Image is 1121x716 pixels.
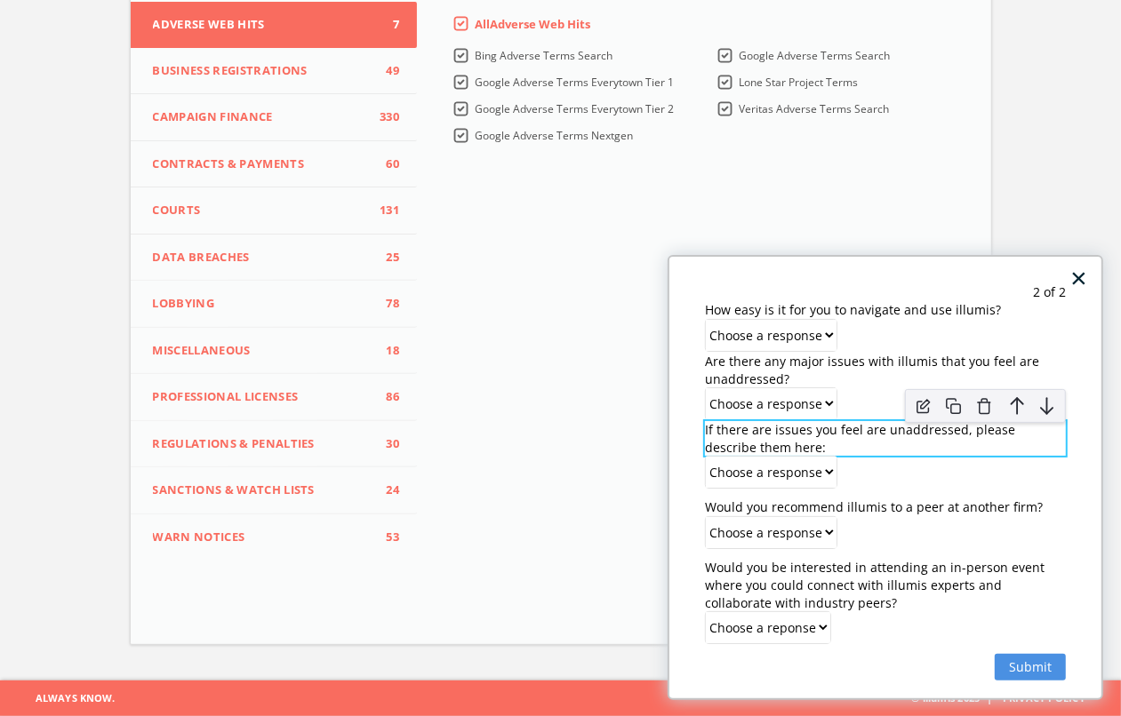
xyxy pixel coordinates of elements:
[153,249,373,267] span: Data Breaches
[153,342,373,360] span: Miscellaneous
[372,108,399,126] span: 330
[372,342,399,360] span: 18
[372,295,399,313] span: 78
[153,435,373,453] span: Regulations & Penalties
[705,283,1066,301] p: 2 of 2
[13,680,115,716] span: Always Know.
[705,498,1066,516] p: Would you recommend illumis to a peer at another firm?
[153,481,373,499] span: Sanctions & Watch Lists
[153,295,373,313] span: Lobbying
[131,328,418,375] button: Miscellaneous18
[739,101,889,116] span: Veritas Adverse Terms Search
[372,529,399,546] span: 53
[372,435,399,453] span: 30
[131,235,418,282] button: Data Breaches25
[705,559,1066,611] p: Would you be interested in attending an in-person event where you could connect with illumis expe...
[131,514,418,561] button: WARN Notices53
[475,101,674,116] span: Google Adverse Terms Everytown Tier 2
[153,155,373,173] span: Contracts & Payments
[1034,393,1061,419] img: arrow-down.svg
[131,374,418,421] button: Professional Licenses86
[131,467,418,514] button: Sanctions & Watch Lists24
[153,108,373,126] span: Campaign Finance
[372,202,399,219] span: 131
[372,388,399,406] span: 86
[131,281,418,328] button: Lobbying78
[995,654,1066,680] button: Submit
[372,249,399,267] span: 25
[153,388,373,406] span: Professional Licenses
[153,202,373,219] span: Courts
[941,393,967,419] img: copy-icon.svg
[705,353,1066,387] p: Are there any major issues with illumis that you feel are unaddressed?
[475,128,633,143] span: Google Adverse Terms Nextgen
[910,393,937,419] img: edit-icon.svg
[372,481,399,499] span: 24
[1004,393,1030,419] img: arrow-up.svg
[131,187,418,235] button: Courts131
[131,141,418,188] button: Contracts & Payments60
[372,155,399,173] span: 60
[131,421,418,468] button: Regulations & Penalties30
[971,393,997,419] img: delete-icon.svg
[131,94,418,141] button: Campaign Finance330
[705,421,1066,456] p: If there are issues you feel are unaddressed, please describe them here:
[153,529,373,546] span: WARN Notices
[705,301,1066,319] p: How easy is it for you to navigate and use illumis?
[1070,264,1087,292] button: Close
